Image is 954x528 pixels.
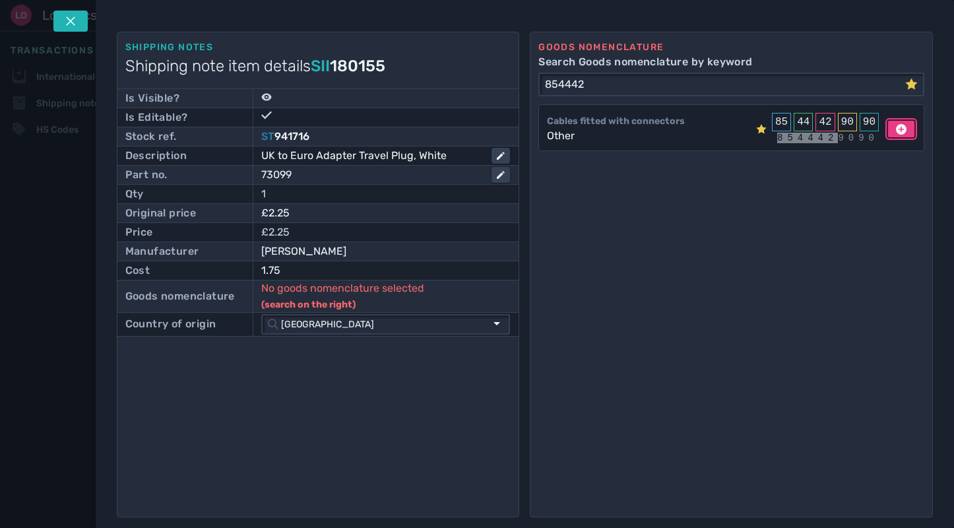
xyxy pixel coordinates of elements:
div: 1 [261,186,510,202]
div: Other [547,128,669,144]
label: Search Goods nomenclature by keyword [538,54,924,70]
div: Stock ref. [125,129,177,145]
div: £2.25 [261,205,492,221]
div: 42 [815,113,835,131]
div: Goods nomenclature [538,40,924,54]
div: [PERSON_NAME] [261,244,492,259]
div: Description [125,148,187,164]
div: Shipping notes [125,40,511,54]
div: UK to Euro Adapter Travel Plug, White [261,148,481,164]
div: Cables fitted with connectors [547,114,685,128]
button: Tap escape key to close [53,11,88,32]
div: 44 [794,113,813,131]
span: (search on the right) [261,299,356,310]
div: Qty [125,186,144,202]
div: Original price [125,205,197,221]
div: 73099 [261,167,481,183]
div: £2.25 [261,224,510,240]
div: Part no. [125,167,168,183]
div: 85 [772,113,791,131]
p: No goods nomenclature selected [261,280,510,312]
div: Manufacturer [125,244,199,259]
div: 9090 [772,131,881,145]
span: 180155 [330,57,385,75]
mark: 854442 [777,133,838,143]
div: 90 [860,113,879,131]
div: Price [125,224,153,240]
div: Is Visible? [125,90,179,106]
span: SII [311,57,330,75]
div: 90 [838,113,857,131]
div: Goods nomenclature [125,288,235,304]
input: Type country [278,315,485,333]
span: 941716 [274,130,309,143]
input: Search Goods nomenclature by keyword [540,74,905,95]
div: Country of origin [125,316,216,332]
span: ST [261,130,274,143]
h1: Shipping note item details [125,54,511,78]
div: Is Editable? [125,110,188,125]
div: 1.75 [261,263,492,279]
div: Cost [125,263,150,279]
